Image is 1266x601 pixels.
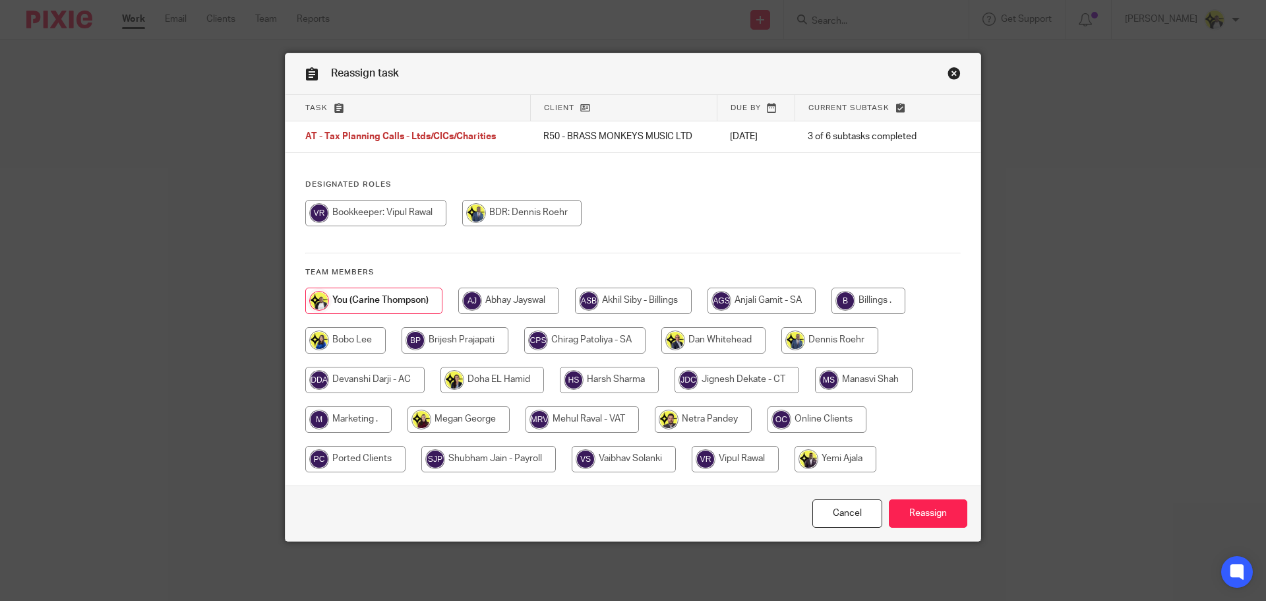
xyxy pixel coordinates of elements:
p: [DATE] [730,130,781,143]
span: Due by [731,104,761,111]
span: Client [544,104,574,111]
h4: Team members [305,267,961,278]
span: Task [305,104,328,111]
h4: Designated Roles [305,179,961,190]
span: Current subtask [808,104,889,111]
input: Reassign [889,499,967,528]
a: Close this dialog window [812,499,882,528]
a: Close this dialog window [948,67,961,84]
p: R50 - BRASS MONKEYS MUSIC LTD [543,130,704,143]
td: 3 of 6 subtasks completed [795,121,938,153]
span: Reassign task [331,68,399,79]
span: AT - Tax Planning Calls - Ltds/CICs/Charities [305,133,496,142]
